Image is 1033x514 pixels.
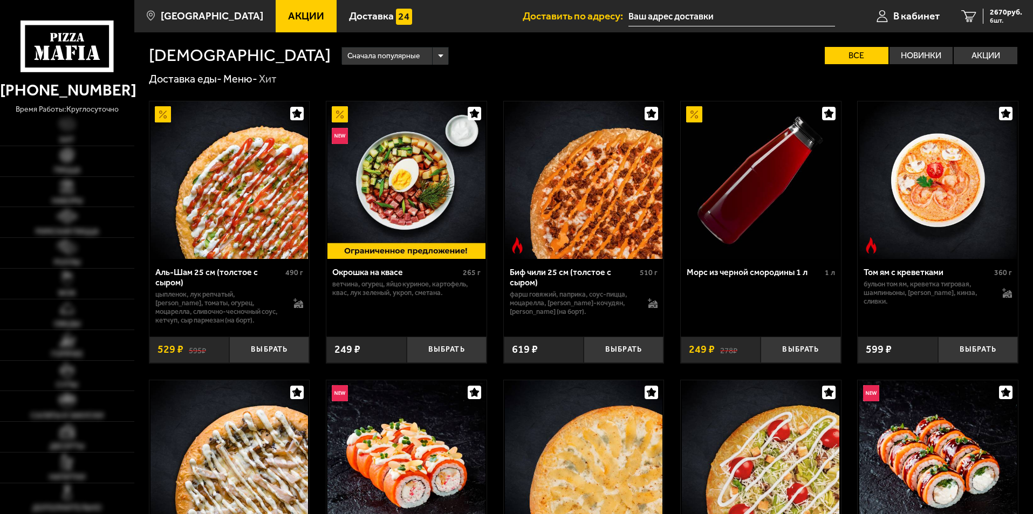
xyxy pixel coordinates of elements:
div: Аль-Шам 25 см (толстое с сыром) [155,267,283,287]
span: Пицца [54,167,80,174]
label: Все [825,47,888,64]
img: Том ям с креветками [859,101,1017,259]
a: АкционныйМорс из черной смородины 1 л [681,101,841,259]
span: Римская пицца [36,228,99,236]
span: 599 ₽ [866,344,892,355]
img: Острое блюдо [863,237,879,253]
span: В кабинет [893,11,940,21]
a: АкционныйНовинкаОкрошка на квасе [326,101,487,259]
span: 529 ₽ [158,344,183,355]
span: Акции [288,11,324,21]
span: Доставка [349,11,394,21]
span: 1 л [825,268,835,277]
img: Акционный [155,106,171,122]
div: Окрошка на квасе [332,267,460,277]
h1: [DEMOGRAPHIC_DATA] [149,47,331,64]
a: Доставка еды- [149,72,222,85]
p: фарш говяжий, паприка, соус-пицца, моцарелла, [PERSON_NAME]-кочудян, [PERSON_NAME] (на борт). [510,290,638,316]
img: Аль-Шам 25 см (толстое с сыром) [150,101,308,259]
img: 15daf4d41897b9f0e9f617042186c801.svg [396,9,412,25]
span: [GEOGRAPHIC_DATA] [161,11,263,21]
span: Десерты [50,443,84,450]
p: ветчина, огурец, яйцо куриное, картофель, квас, лук зеленый, укроп, сметана. [332,280,481,297]
img: Новинка [332,385,348,401]
span: Горячее [51,351,83,358]
img: Острое блюдо [509,237,525,253]
label: Акции [954,47,1017,64]
img: Новинка [863,385,879,401]
img: Акционный [332,106,348,122]
span: WOK [58,290,76,297]
p: бульон том ям, креветка тигровая, шампиньоны, [PERSON_NAME], кинза, сливки. [864,280,991,306]
span: Напитки [49,474,85,481]
a: Острое блюдоТом ям с креветками [858,101,1018,259]
span: 360 г [994,268,1012,277]
img: Биф чили 25 см (толстое с сыром) [505,101,662,259]
img: Акционный [686,106,702,122]
div: Морс из черной смородины 1 л [687,267,822,277]
span: 249 ₽ [334,344,360,355]
span: Супы [56,381,78,389]
button: Выбрать [229,337,309,363]
span: Салаты и закуски [31,412,104,420]
img: Новинка [332,128,348,144]
img: Окрошка на квасе [327,101,485,259]
span: Доставить по адресу: [523,11,628,21]
a: Острое блюдоБиф чили 25 см (толстое с сыром) [504,101,664,259]
a: Меню- [223,72,257,85]
span: 6 шт. [990,17,1022,24]
div: Хит [259,72,277,86]
span: Хит [59,136,74,144]
button: Выбрать [761,337,840,363]
span: 490 г [285,268,303,277]
button: Выбрать [584,337,663,363]
button: Выбрать [938,337,1018,363]
div: Биф чили 25 см (толстое с сыром) [510,267,638,287]
input: Ваш адрес доставки [628,6,835,26]
a: АкционныйАль-Шам 25 см (толстое с сыром) [149,101,310,259]
span: Наборы [52,197,83,205]
span: 619 ₽ [512,344,538,355]
span: 249 ₽ [689,344,715,355]
span: Дополнительно [32,504,101,512]
span: 265 г [463,268,481,277]
span: 510 г [640,268,658,277]
img: Морс из черной смородины 1 л [682,101,839,259]
span: Сначала популярные [347,46,420,66]
label: Новинки [890,47,953,64]
span: 2670 руб. [990,9,1022,16]
s: 595 ₽ [189,344,206,355]
p: цыпленок, лук репчатый, [PERSON_NAME], томаты, огурец, моцарелла, сливочно-чесночный соус, кетчуп... [155,290,283,325]
span: Обеды [54,320,80,328]
div: Том ям с креветками [864,267,991,277]
s: 278 ₽ [720,344,737,355]
span: Роллы [54,259,80,266]
button: Выбрать [407,337,487,363]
